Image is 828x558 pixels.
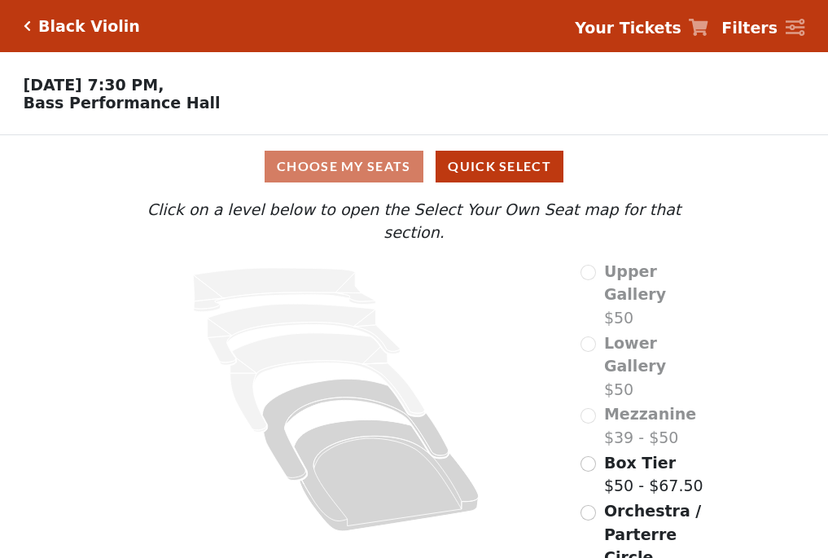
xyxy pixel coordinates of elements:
[604,260,713,330] label: $50
[208,304,401,365] path: Lower Gallery - Seats Available: 0
[604,262,666,304] span: Upper Gallery
[604,402,696,449] label: $39 - $50
[436,151,563,182] button: Quick Select
[194,268,376,312] path: Upper Gallery - Seats Available: 0
[115,198,712,244] p: Click on a level below to open the Select Your Own Seat map for that section.
[721,19,778,37] strong: Filters
[38,17,140,36] h5: Black Violin
[295,420,480,531] path: Orchestra / Parterre Circle - Seats Available: 623
[604,332,713,402] label: $50
[604,454,676,472] span: Box Tier
[575,19,681,37] strong: Your Tickets
[604,334,666,376] span: Lower Gallery
[24,20,31,32] a: Click here to go back to filters
[575,16,708,40] a: Your Tickets
[721,16,804,40] a: Filters
[604,451,703,498] label: $50 - $67.50
[604,405,696,423] span: Mezzanine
